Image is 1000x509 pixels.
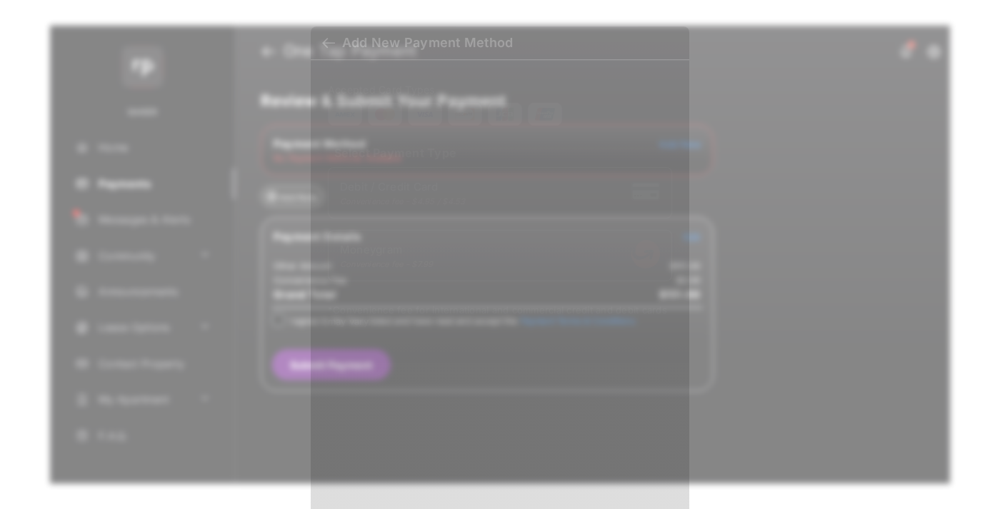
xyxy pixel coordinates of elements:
[328,84,441,96] span: Accepted Card Types
[328,146,672,160] h4: Select Payment Type
[340,196,466,206] div: Convenience fee - $4.95 / $4.53
[340,259,434,269] div: Convenience fee - $7.99
[328,304,672,330] div: * Convenience fee for international and commercial credit and debit cards may vary.
[340,243,434,256] span: Moneygram
[342,36,513,51] div: Add New Payment Method
[340,180,466,193] span: Debit / Credit Card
